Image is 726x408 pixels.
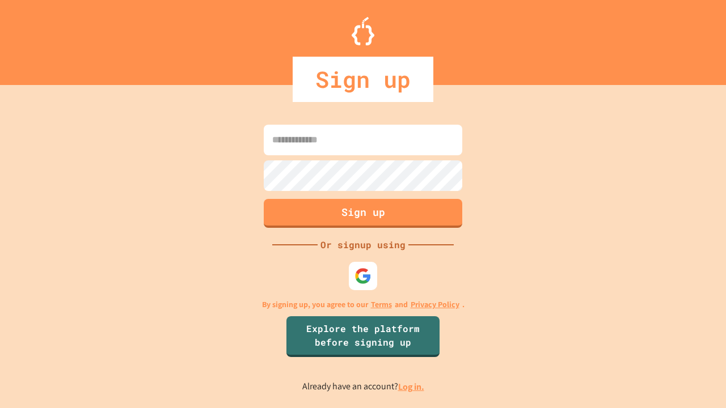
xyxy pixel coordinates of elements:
[286,316,440,357] a: Explore the platform before signing up
[302,380,424,394] p: Already have an account?
[352,17,374,45] img: Logo.svg
[262,299,465,311] p: By signing up, you agree to our and .
[264,199,462,228] button: Sign up
[411,299,459,311] a: Privacy Policy
[318,238,408,252] div: Or signup using
[293,57,433,102] div: Sign up
[398,381,424,393] a: Log in.
[371,299,392,311] a: Terms
[354,267,372,284] img: google-icon.svg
